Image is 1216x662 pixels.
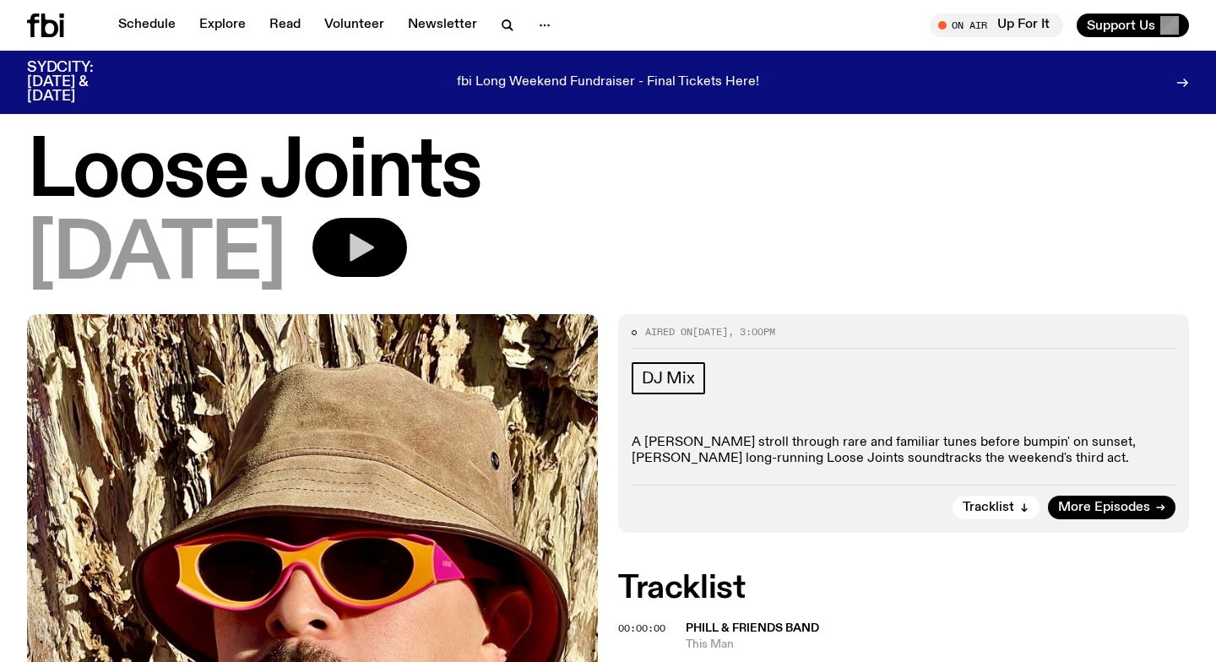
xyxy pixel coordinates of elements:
button: Tracklist [953,496,1040,519]
span: [DATE] [27,218,285,294]
a: Read [259,14,311,37]
span: More Episodes [1058,502,1150,514]
span: 00:00:00 [618,621,665,635]
span: , 3:00pm [728,325,775,339]
a: DJ Mix [632,362,705,394]
h2: Tracklist [618,573,1189,604]
button: On AirUp For It [930,14,1063,37]
span: DJ Mix [642,369,695,388]
span: Aired on [645,325,692,339]
button: 00:00:00 [618,624,665,633]
p: fbi Long Weekend Fundraiser - Final Tickets Here! [457,75,759,90]
a: Schedule [108,14,186,37]
a: Explore [189,14,256,37]
p: A [PERSON_NAME] stroll through rare and familiar tunes before bumpin' on sunset, [PERSON_NAME] lo... [632,435,1175,467]
span: Support Us [1087,18,1155,33]
button: Support Us [1077,14,1189,37]
h3: SYDCITY: [DATE] & [DATE] [27,61,135,104]
h1: Loose Joints [27,135,1189,211]
span: [DATE] [692,325,728,339]
a: More Episodes [1048,496,1175,519]
a: Volunteer [314,14,394,37]
span: Tracklist [963,502,1014,514]
a: Newsletter [398,14,487,37]
span: This Man [686,637,1189,653]
span: Phill & Friends Band [686,622,819,634]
